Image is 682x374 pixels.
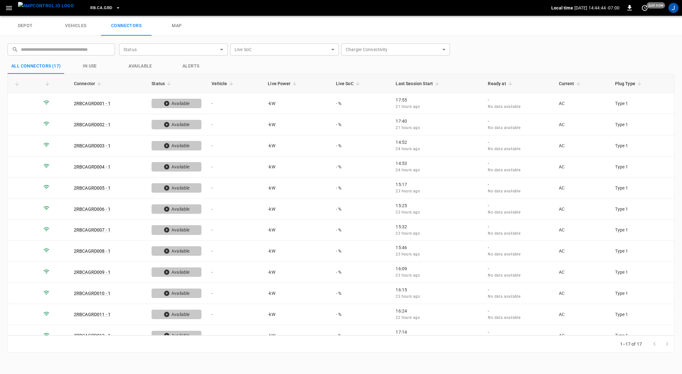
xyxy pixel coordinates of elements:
td: - [206,283,263,304]
td: AC [554,156,610,178]
div: Available [152,225,201,235]
a: 2RBCAGRD006 - 1 [74,207,111,212]
td: Type 1 [610,304,674,325]
td: - kW [263,220,331,241]
span: just now [647,2,665,9]
td: Type 1 [610,135,674,156]
a: 2RBCAGRD010 - 1 [74,291,111,296]
p: 16:15 [396,287,478,293]
div: Available [152,267,201,277]
td: - [206,178,263,199]
td: - % [331,114,391,135]
span: 23 hours ago [396,273,420,278]
p: 14:52 [396,139,478,145]
td: Type 1 [610,220,674,241]
div: Available [152,183,201,193]
td: - % [331,178,391,199]
p: - [488,266,548,272]
td: - [206,241,263,262]
span: Current [559,80,583,87]
td: - [206,156,263,178]
td: - % [331,220,391,241]
a: 2RBCAGRD001 - 1 [74,101,111,106]
span: No data available [488,252,520,256]
td: - kW [263,135,331,156]
span: No data available [488,104,520,109]
div: Available [152,204,201,214]
a: 2RBCAGRD008 - 1 [74,248,111,254]
a: vehicles [51,16,101,36]
div: Available [152,162,201,172]
td: AC [554,283,610,304]
td: Type 1 [610,199,674,220]
td: AC [554,262,610,283]
td: - % [331,304,391,325]
td: AC [554,93,610,114]
a: 2RBCAGRD007 - 1 [74,227,111,232]
span: 21 hours ago [396,126,420,130]
td: - % [331,325,391,346]
span: Connector [74,80,103,87]
td: - % [331,93,391,114]
p: 15:25 [396,202,478,209]
button: Alerts [166,59,216,74]
span: 24 hours ago [396,147,420,151]
p: 16:09 [396,266,478,272]
td: Type 1 [610,156,674,178]
td: - kW [263,114,331,135]
a: 2RBCAGRD005 - 1 [74,185,111,190]
p: - [488,202,548,209]
p: - [488,224,548,230]
a: 2RBCAGRD004 - 1 [74,164,111,169]
span: No data available [488,210,520,214]
td: AC [554,325,610,346]
td: - [206,199,263,220]
td: - % [331,241,391,262]
p: - [488,329,548,335]
p: - [488,308,548,314]
td: Type 1 [610,325,674,346]
p: Local time [551,5,573,11]
p: 17:40 [396,118,478,124]
td: - [206,135,263,156]
span: No data available [488,126,520,130]
span: 24 hours ago [396,168,420,172]
td: - kW [263,241,331,262]
span: Plug Type [615,80,643,87]
td: AC [554,220,610,241]
span: RB.CA.GRD [90,4,112,12]
p: - [488,181,548,188]
td: - % [331,262,391,283]
button: All Connectors (17) [8,59,65,74]
div: Available [152,120,201,129]
span: No data available [488,273,520,278]
a: 2RBCAGRD012 - 1 [74,333,111,338]
span: 23 hours ago [396,189,420,193]
span: Vehicle [212,80,235,87]
a: connectors [101,16,152,36]
button: Available [115,59,166,74]
button: set refresh interval [640,3,650,13]
button: in use [65,59,115,74]
td: Type 1 [610,178,674,199]
span: 21 hours ago [396,104,420,109]
span: No data available [488,168,520,172]
p: [DATE] 14:44:44 -07:00 [574,5,619,11]
td: - kW [263,199,331,220]
span: Ready at [488,80,514,87]
div: Available [152,289,201,298]
span: Last Session Start [396,80,441,87]
span: No data available [488,147,520,151]
td: Type 1 [610,241,674,262]
span: No data available [488,294,520,299]
p: - [488,139,548,145]
td: - [206,304,263,325]
td: AC [554,114,610,135]
span: 23 hours ago [396,252,420,256]
p: 17:55 [396,97,478,103]
span: No data available [488,231,520,236]
p: 1–17 of 17 [620,341,642,347]
td: AC [554,135,610,156]
a: 2RBCAGRD003 - 1 [74,143,111,148]
td: - kW [263,304,331,325]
